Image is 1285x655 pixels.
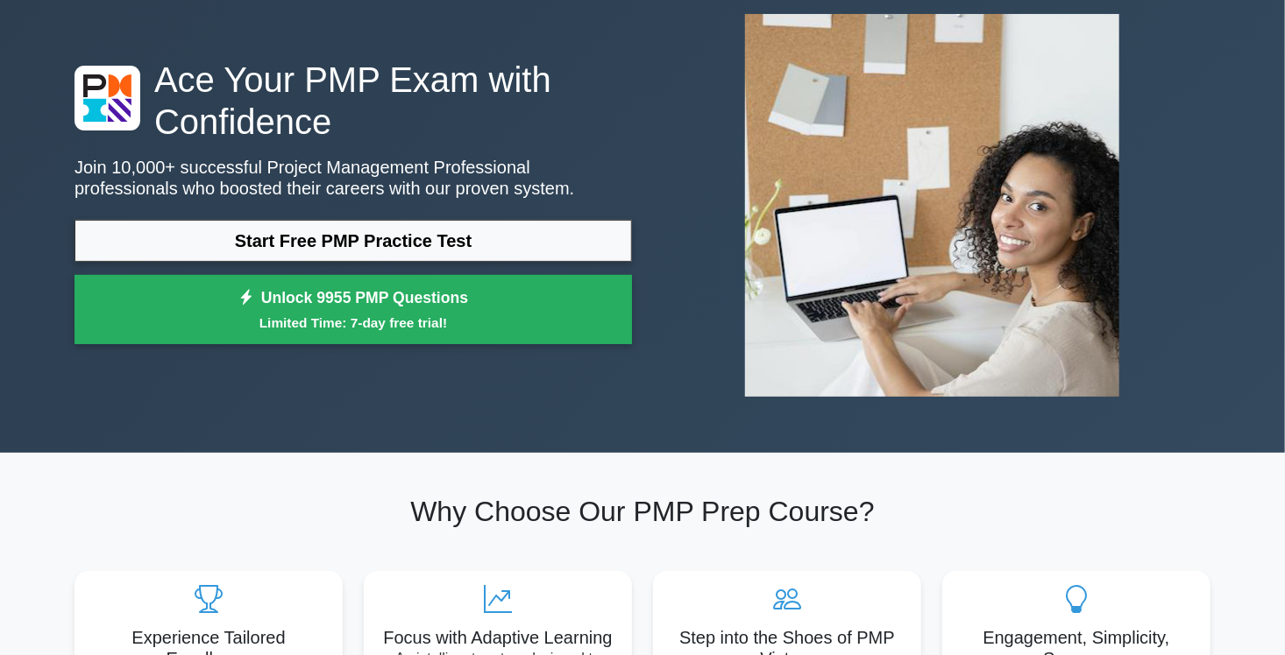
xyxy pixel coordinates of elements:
a: Start Free PMP Practice Test [75,220,632,262]
h2: Why Choose Our PMP Prep Course? [75,495,1210,528]
p: Join 10,000+ successful Project Management Professional professionals who boosted their careers w... [75,157,632,199]
h1: Ace Your PMP Exam with Confidence [75,59,632,143]
h5: Focus with Adaptive Learning [378,627,618,648]
a: Unlock 9955 PMP QuestionsLimited Time: 7-day free trial! [75,275,632,345]
small: Limited Time: 7-day free trial! [96,313,610,333]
